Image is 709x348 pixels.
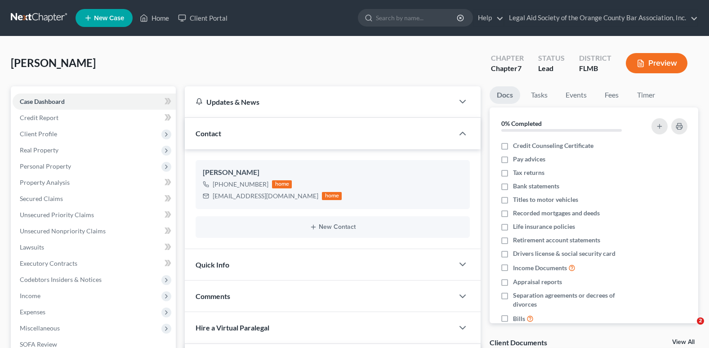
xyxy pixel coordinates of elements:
div: Status [538,53,565,63]
span: Contact [196,129,221,138]
span: Case Dashboard [20,98,65,105]
span: Bills [513,314,525,323]
span: Unsecured Priority Claims [20,211,94,219]
span: Income [20,292,40,299]
a: Secured Claims [13,191,176,207]
strong: 0% Completed [501,120,542,127]
span: 7 [517,64,522,72]
button: Preview [626,53,687,73]
div: Client Documents [490,338,547,347]
a: View All [672,339,695,345]
span: SOFA Review [20,340,57,348]
div: [PERSON_NAME] [203,167,463,178]
div: Lead [538,63,565,74]
span: Tax returns [513,168,544,177]
button: New Contact [203,223,463,231]
a: Tasks [524,86,555,104]
span: Comments [196,292,230,300]
a: Credit Report [13,110,176,126]
span: Income Documents [513,263,567,272]
span: [PERSON_NAME] [11,56,96,69]
span: Pay advices [513,155,545,164]
span: Miscellaneous [20,324,60,332]
a: Case Dashboard [13,94,176,110]
span: Bank statements [513,182,559,191]
input: Search by name... [376,9,458,26]
div: [EMAIL_ADDRESS][DOMAIN_NAME] [213,192,318,201]
div: home [322,192,342,200]
span: New Case [94,15,124,22]
span: Executory Contracts [20,259,77,267]
iframe: Intercom live chat [678,317,700,339]
span: Appraisal reports [513,277,562,286]
span: Credit Report [20,114,58,121]
span: Personal Property [20,162,71,170]
span: Unsecured Nonpriority Claims [20,227,106,235]
div: Chapter [491,53,524,63]
span: Credit Counseling Certificate [513,141,593,150]
a: Unsecured Nonpriority Claims [13,223,176,239]
a: Events [558,86,594,104]
span: Property Analysis [20,178,70,186]
span: Client Profile [20,130,57,138]
span: Quick Info [196,260,229,269]
div: [PHONE_NUMBER] [213,180,268,189]
div: Chapter [491,63,524,74]
span: Titles to motor vehicles [513,195,578,204]
a: Client Portal [174,10,232,26]
div: home [272,180,292,188]
a: Fees [598,86,626,104]
a: Timer [630,86,662,104]
a: Legal Aid Society of the Orange County Bar Association, Inc. [504,10,698,26]
span: Lawsuits [20,243,44,251]
div: District [579,53,611,63]
span: Codebtors Insiders & Notices [20,276,102,283]
span: Life insurance policies [513,222,575,231]
span: Recorded mortgages and deeds [513,209,600,218]
a: Unsecured Priority Claims [13,207,176,223]
a: Executory Contracts [13,255,176,272]
a: Docs [490,86,520,104]
span: Hire a Virtual Paralegal [196,323,269,332]
div: Updates & News [196,97,443,107]
span: Secured Claims [20,195,63,202]
a: Help [473,10,504,26]
div: FLMB [579,63,611,74]
a: Home [135,10,174,26]
a: Lawsuits [13,239,176,255]
span: Expenses [20,308,45,316]
span: Separation agreements or decrees of divorces [513,291,638,309]
a: Property Analysis [13,174,176,191]
span: Retirement account statements [513,236,600,245]
span: 2 [697,317,704,325]
span: Real Property [20,146,58,154]
span: Drivers license & social security card [513,249,615,258]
